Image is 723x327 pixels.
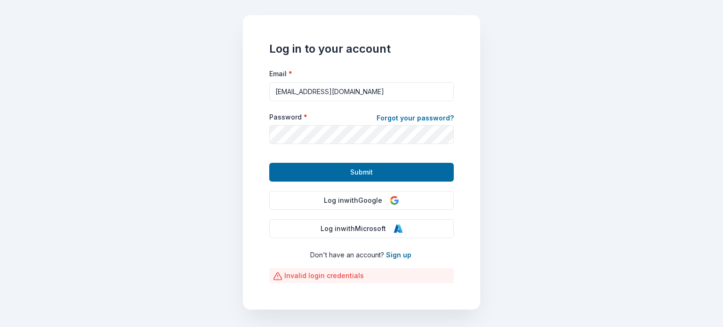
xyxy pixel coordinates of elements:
div: Invalid login credentials [269,268,454,283]
span: Submit [350,167,373,178]
button: Submit [269,163,454,182]
h1: Log in to your account [269,41,454,56]
img: Microsoft Logo [394,224,403,233]
a: Forgot your password? [377,112,454,126]
img: Google Logo [390,196,399,205]
label: Email [269,69,292,79]
button: Log inwithGoogle [269,191,454,210]
label: Password [269,112,307,122]
span: Don ' t have an account? [310,251,384,259]
button: Log inwithMicrosoft [269,219,454,238]
a: Sign up [386,251,411,259]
